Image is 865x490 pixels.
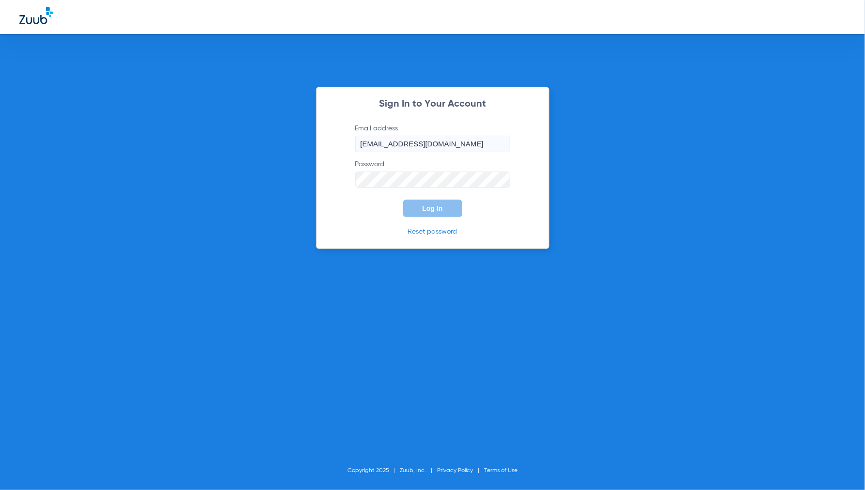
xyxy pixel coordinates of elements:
[423,205,443,212] span: Log In
[400,466,437,475] li: Zuub, Inc.
[437,468,473,474] a: Privacy Policy
[355,124,510,152] label: Email address
[19,7,53,24] img: Zuub Logo
[403,200,462,217] button: Log In
[355,159,510,188] label: Password
[347,466,400,475] li: Copyright 2025
[408,228,457,235] a: Reset password
[341,99,525,109] h2: Sign In to Your Account
[817,443,865,490] iframe: Chat Widget
[355,172,510,188] input: Password
[484,468,518,474] a: Terms of Use
[355,136,510,152] input: Email address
